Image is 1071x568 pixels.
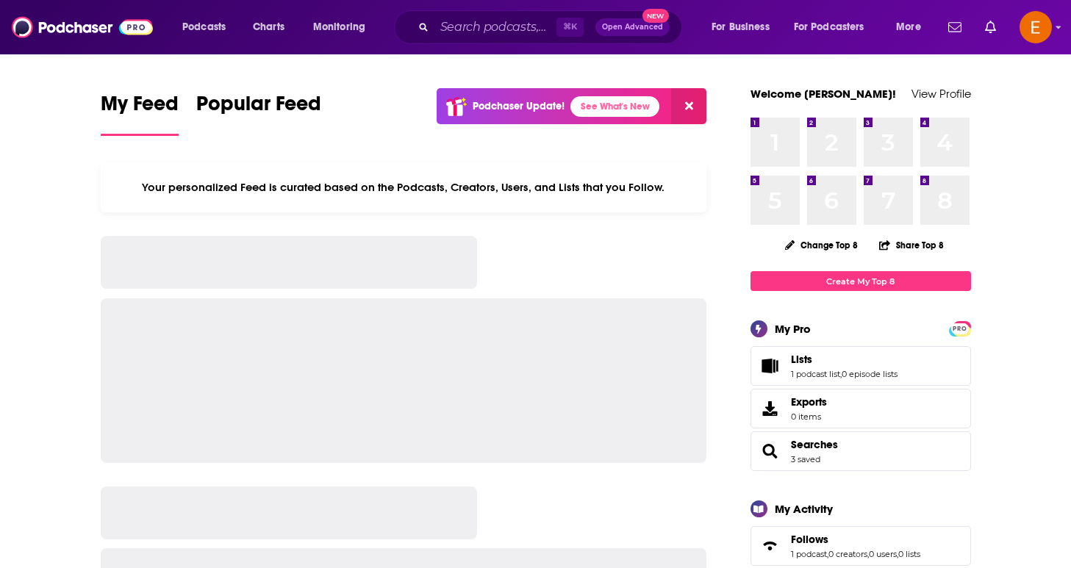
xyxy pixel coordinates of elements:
a: Exports [751,389,971,428]
a: See What's New [570,96,659,117]
button: Change Top 8 [776,236,867,254]
div: My Pro [775,322,811,336]
a: Create My Top 8 [751,271,971,291]
span: New [642,9,669,23]
span: ⌘ K [556,18,584,37]
a: Follows [791,533,920,546]
button: Show profile menu [1020,11,1052,43]
span: Podcasts [182,17,226,37]
img: Podchaser - Follow, Share and Rate Podcasts [12,13,153,41]
div: My Activity [775,502,833,516]
a: View Profile [911,87,971,101]
a: Lists [756,356,785,376]
div: Your personalized Feed is curated based on the Podcasts, Creators, Users, and Lists that you Follow. [101,162,707,212]
span: Searches [751,431,971,471]
span: Exports [791,395,827,409]
a: Follows [756,536,785,556]
a: 0 users [869,549,897,559]
a: 3 saved [791,454,820,464]
span: Open Advanced [602,24,663,31]
a: Searches [791,438,838,451]
button: open menu [886,15,939,39]
a: Show notifications dropdown [979,15,1002,40]
div: Search podcasts, credits, & more... [408,10,696,44]
span: For Podcasters [794,17,864,37]
button: Open AdvancedNew [595,18,670,36]
a: Popular Feed [196,91,321,136]
button: open menu [784,15,886,39]
span: , [840,369,842,379]
a: 0 episode lists [842,369,898,379]
span: Monitoring [313,17,365,37]
a: Charts [243,15,293,39]
span: Lists [751,346,971,386]
button: open menu [701,15,788,39]
a: 1 podcast list [791,369,840,379]
span: Lists [791,353,812,366]
span: Follows [751,526,971,566]
a: Show notifications dropdown [942,15,967,40]
p: Podchaser Update! [473,100,565,112]
a: Searches [756,441,785,461]
button: open menu [303,15,384,39]
a: 0 lists [898,549,920,559]
span: 0 items [791,411,827,422]
span: More [896,17,921,37]
a: 0 creators [828,549,867,559]
span: My Feed [101,91,179,125]
span: Follows [791,533,828,546]
a: 1 podcast [791,549,827,559]
span: , [897,549,898,559]
span: , [827,549,828,559]
span: , [867,549,869,559]
button: Share Top 8 [878,231,945,259]
a: My Feed [101,91,179,136]
img: User Profile [1020,11,1052,43]
a: Welcome [PERSON_NAME]! [751,87,896,101]
span: Popular Feed [196,91,321,125]
a: Lists [791,353,898,366]
input: Search podcasts, credits, & more... [434,15,556,39]
span: Exports [756,398,785,419]
span: For Business [712,17,770,37]
button: open menu [172,15,245,39]
a: PRO [951,323,969,334]
span: Charts [253,17,284,37]
span: Logged in as emilymorris [1020,11,1052,43]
